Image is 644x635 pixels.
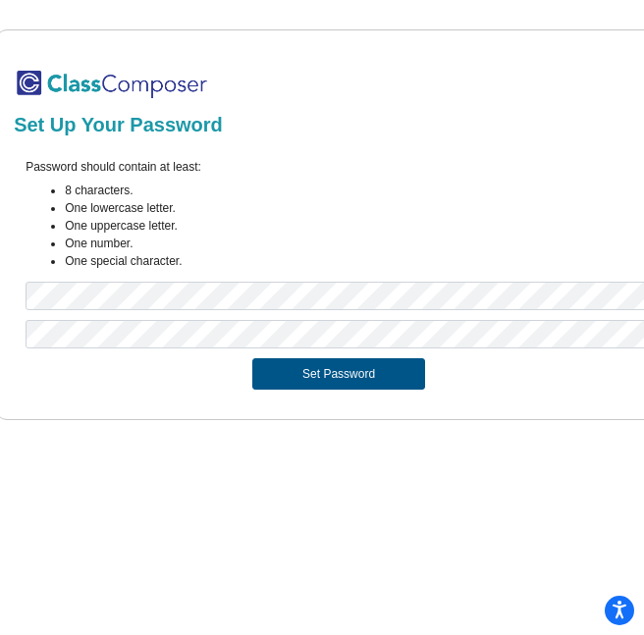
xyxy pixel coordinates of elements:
button: Set Password [252,358,425,390]
label: Password should contain at least: [26,158,201,176]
